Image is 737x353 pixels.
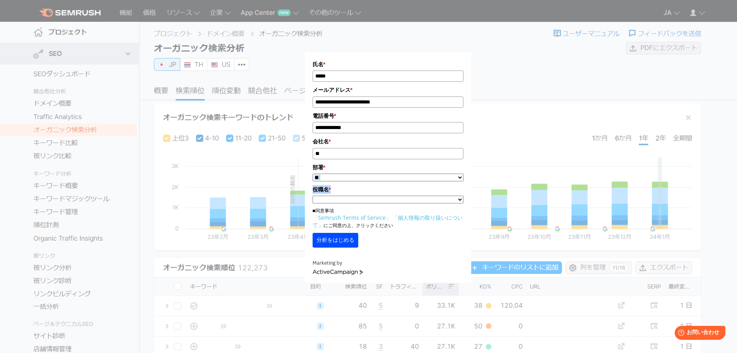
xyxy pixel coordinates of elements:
a: 「Semrush Terms of Service」 [313,214,391,221]
div: Marketing by [313,259,463,267]
iframe: Help widget launcher [668,323,728,344]
label: 会社名 [313,137,463,146]
label: 部署 [313,163,463,172]
a: 「個人情報の取り扱いについて」 [313,214,463,229]
label: 役職名 [313,185,463,194]
button: 分析をはじめる [313,233,358,248]
label: 氏名 [313,60,463,69]
label: メールアドレス [313,86,463,94]
label: 電話番号 [313,112,463,120]
p: ■同意事項 にご同意の上、クリックください [313,207,463,229]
